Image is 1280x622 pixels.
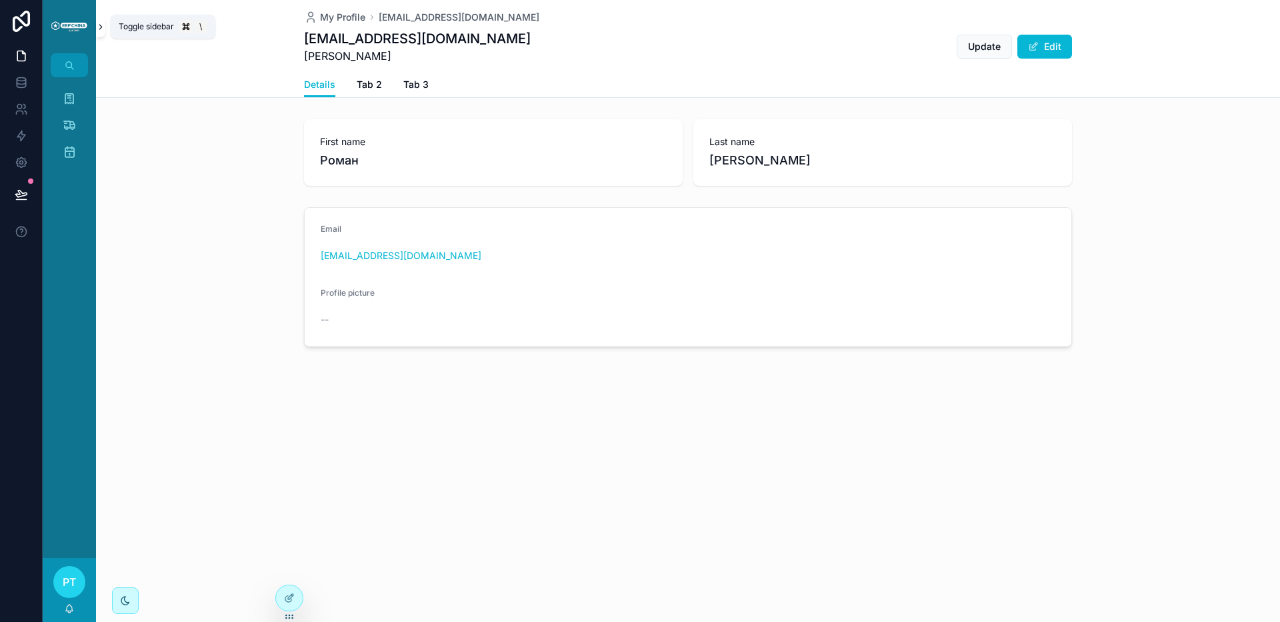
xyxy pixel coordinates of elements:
[957,35,1012,59] button: Update
[43,77,96,181] div: scrollable content
[119,21,174,32] span: Toggle sidebar
[195,21,206,32] span: \
[709,135,1056,149] span: Last name
[304,48,531,64] span: [PERSON_NAME]
[304,11,365,24] a: My Profile
[403,78,429,91] span: Tab 3
[321,288,375,298] span: Profile picture
[304,29,531,48] h1: [EMAIL_ADDRESS][DOMAIN_NAME]
[321,313,329,326] span: --
[304,78,335,91] span: Details
[320,151,667,170] span: Роман
[379,11,539,24] a: [EMAIL_ADDRESS][DOMAIN_NAME]
[321,224,341,234] span: Email
[63,574,76,590] span: РТ
[320,11,365,24] span: My Profile
[709,151,1056,170] span: [PERSON_NAME]
[357,78,382,91] span: Tab 2
[304,73,335,98] a: Details
[321,249,481,262] a: [EMAIL_ADDRESS][DOMAIN_NAME]
[357,73,382,99] a: Tab 2
[1017,35,1072,59] button: Edit
[51,21,88,33] img: App logo
[403,73,429,99] a: Tab 3
[968,40,1001,53] span: Update
[320,135,667,149] span: First name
